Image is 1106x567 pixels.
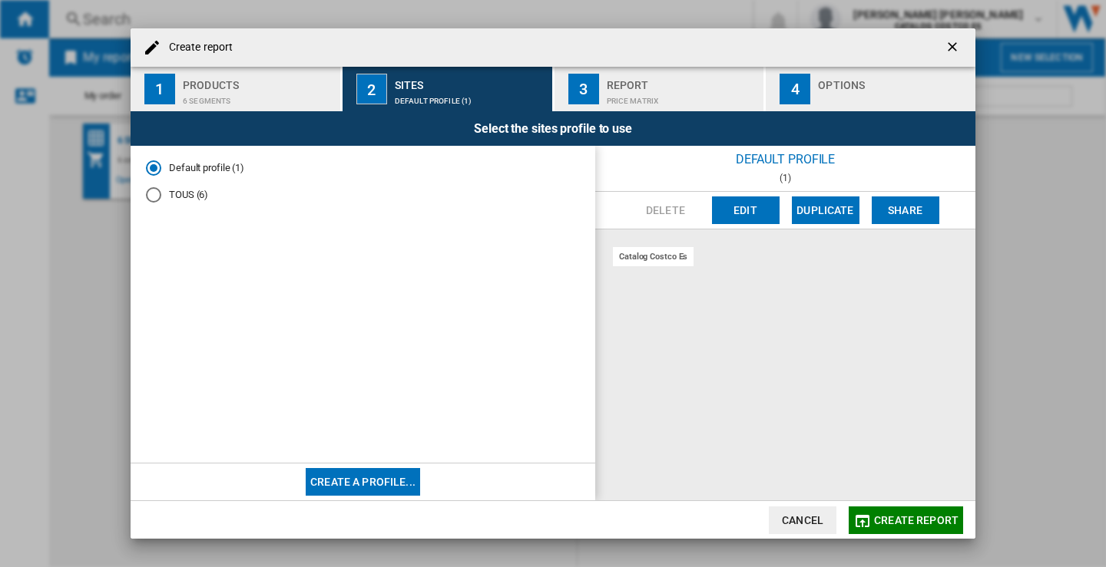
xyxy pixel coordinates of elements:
button: Cancel [769,506,836,534]
ng-md-icon: getI18NText('BUTTONS.CLOSE_DIALOG') [945,39,963,58]
button: 2 Sites Default profile (1) [343,67,554,111]
button: Create a profile... [306,468,420,496]
div: 3 [568,74,599,104]
div: 6 segments [183,89,334,105]
div: Report [607,73,758,89]
button: getI18NText('BUTTONS.CLOSE_DIALOG') [939,32,969,63]
button: Share [872,196,939,224]
md-radio-button: Default profile (1) [146,161,580,176]
div: 4 [780,74,810,104]
button: 4 Options [766,67,975,111]
div: 1 [144,74,175,104]
md-radio-button: TOUS (6) [146,188,580,203]
button: 3 Report Price Matrix [555,67,766,111]
div: Select the sites profile to use [131,111,975,146]
div: Default profile (1) [395,89,546,105]
div: 2 [356,74,387,104]
div: catalog costco es [613,247,694,266]
div: Sites [395,73,546,89]
div: (1) [595,173,975,183]
span: Create report [874,514,959,526]
div: Price Matrix [607,89,758,105]
button: Delete [632,196,700,224]
button: Duplicate [792,196,859,224]
h4: Create report [161,40,233,55]
button: 1 Products 6 segments [131,67,342,111]
div: Products [183,73,334,89]
button: Create report [849,506,963,534]
div: Options [818,73,969,89]
button: Edit [712,196,780,224]
div: Default profile [595,146,975,173]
